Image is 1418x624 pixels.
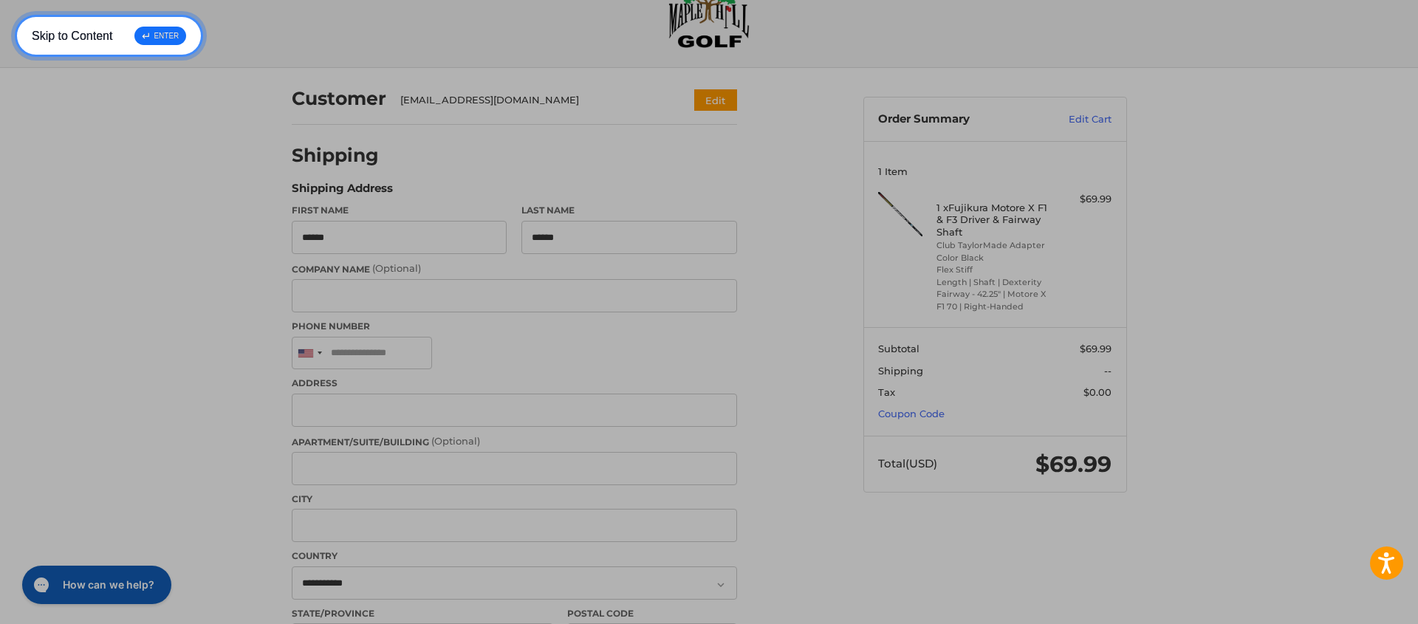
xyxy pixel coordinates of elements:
li: Flex Stiff [936,264,1049,276]
h2: Customer [292,87,386,110]
span: $0.00 [1083,386,1112,398]
label: First Name [292,204,507,217]
span: -- [1104,365,1112,377]
label: Postal Code [567,607,737,620]
small: (Optional) [372,262,421,274]
span: Shipping [878,365,923,377]
li: Color Black [936,252,1049,264]
label: Address [292,377,737,390]
label: Country [292,549,737,563]
a: Edit Cart [1037,112,1112,127]
small: (Optional) [431,435,480,447]
label: State/Province [292,607,553,620]
h3: Order Summary [878,112,1037,127]
label: City [292,493,737,506]
legend: Shipping Address [292,180,393,204]
h2: Shipping [292,144,379,167]
span: $69.99 [1080,343,1112,354]
span: Tax [878,386,895,398]
span: Subtotal [878,343,919,354]
div: [EMAIL_ADDRESS][DOMAIN_NAME] [400,93,665,108]
label: Apartment/Suite/Building [292,434,737,449]
span: $69.99 [1035,450,1112,478]
label: Phone Number [292,320,737,333]
li: Length | Shaft | Dexterity Fairway - 42.25" | Motore X F1 70 | Right-Handed [936,276,1049,313]
h3: 1 Item [878,165,1112,177]
span: Total (USD) [878,456,937,470]
li: Club TaylorMade Adapter [936,239,1049,252]
label: Company Name [292,261,737,276]
a: Coupon Code [878,408,945,419]
label: Last Name [521,204,737,217]
h4: 1 x Fujikura Motore X F1 & F3 Driver & Fairway Shaft [936,202,1049,238]
button: Edit [694,89,737,111]
div: $69.99 [1053,192,1112,207]
div: United States: +1 [292,337,326,369]
iframe: Gorgias live chat messenger [15,560,176,609]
